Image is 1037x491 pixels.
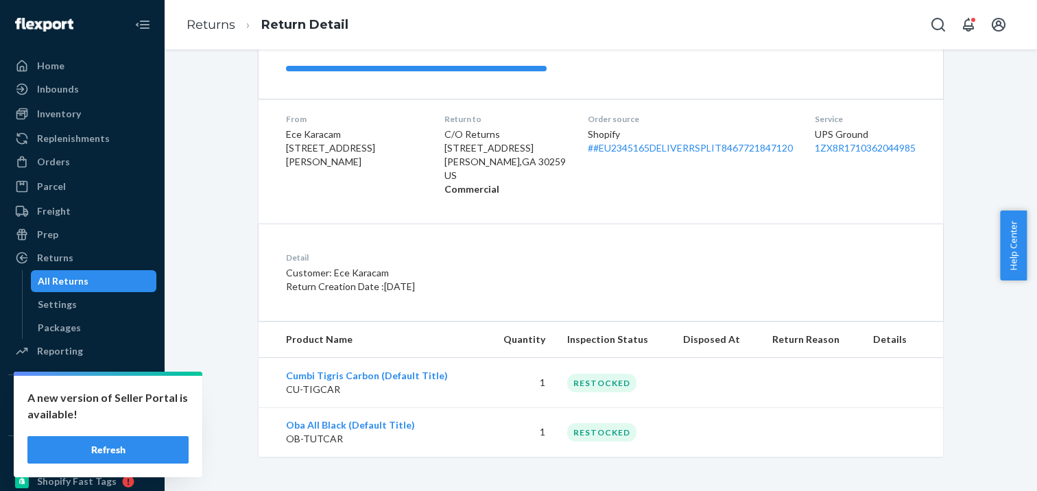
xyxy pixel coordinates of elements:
div: RESTOCKED [567,423,636,442]
td: 1 [484,407,556,457]
p: US [444,169,566,182]
a: Add Integration [8,414,156,430]
button: Refresh [27,436,189,464]
div: Orders [37,155,70,169]
div: Settings [38,298,77,311]
th: Details [862,322,943,358]
p: [PERSON_NAME] , GA 30259 [444,155,566,169]
a: Settings [31,294,157,315]
dt: Order source [588,113,793,125]
a: Parcel [8,176,156,197]
a: Returns [187,17,235,32]
p: OB-TUTCAR [286,432,473,446]
a: ##EU2345165DELIVERRSPLIT8467721847120 [588,142,793,154]
th: Product Name [259,322,484,358]
a: Inbounds [8,78,156,100]
div: Freight [37,204,71,218]
a: Return Detail [261,17,348,32]
a: Prep [8,224,156,245]
dt: Service [815,113,916,125]
a: Orders [8,151,156,173]
div: Replenishments [37,132,110,145]
a: All Returns [31,270,157,292]
dt: Detail [286,252,665,263]
th: Quantity [484,322,556,358]
button: Help Center [1000,211,1027,280]
p: Customer: Ece Karacam [286,266,665,280]
a: Home [8,55,156,77]
div: RESTOCKED [567,374,636,392]
th: Disposed At [672,322,761,358]
a: Returns [8,247,156,269]
strong: Commercial [444,183,499,195]
p: Return Creation Date : [DATE] [286,280,665,294]
a: Cumbi Tigris Carbon (Default Title) [286,370,448,381]
button: Fast Tags [8,447,156,469]
p: [STREET_ADDRESS] [444,141,566,155]
div: All Returns [38,274,88,288]
button: Close Navigation [129,11,156,38]
td: 1 [484,358,556,408]
div: Parcel [37,180,66,193]
p: C/O Returns [444,128,566,141]
a: Packages [31,317,157,339]
span: UPS Ground [815,128,868,140]
div: Home [37,59,64,73]
a: Freight [8,200,156,222]
button: Integrations [8,386,156,408]
p: CU-TIGCAR [286,383,473,396]
img: Flexport logo [15,18,73,32]
a: Oba All Black (Default Title) [286,419,415,431]
button: Open account menu [985,11,1012,38]
p: A new version of Seller Portal is available! [27,390,189,422]
button: Open Search Box [925,11,952,38]
dt: From [286,113,422,125]
ol: breadcrumbs [176,5,359,45]
div: Returns [37,251,73,265]
span: Ece Karacam [STREET_ADDRESS][PERSON_NAME] [286,128,375,167]
th: Inspection Status [556,322,672,358]
a: Reporting [8,340,156,362]
a: 1ZX8R1710362044985 [815,142,916,154]
div: Packages [38,321,81,335]
div: Inventory [37,107,81,121]
div: Shopify [588,128,793,155]
a: Inventory [8,103,156,125]
th: Return Reason [761,322,862,358]
a: Replenishments [8,128,156,149]
div: Reporting [37,344,83,358]
button: Open notifications [955,11,982,38]
dt: Return to [444,113,566,125]
div: Inbounds [37,82,79,96]
div: Prep [37,228,58,241]
div: Shopify Fast Tags [37,475,117,488]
